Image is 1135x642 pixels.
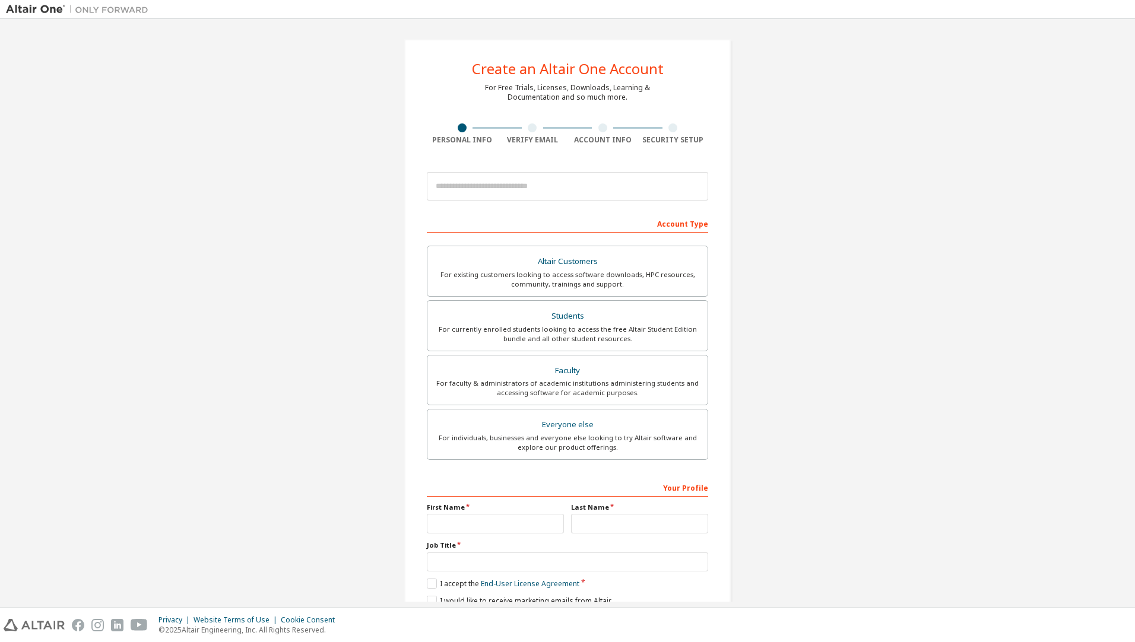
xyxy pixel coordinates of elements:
[435,417,700,433] div: Everyone else
[427,579,579,589] label: I accept the
[6,4,154,15] img: Altair One
[427,214,708,233] div: Account Type
[427,135,497,145] div: Personal Info
[638,135,709,145] div: Security Setup
[427,478,708,497] div: Your Profile
[435,253,700,270] div: Altair Customers
[481,579,579,589] a: End-User License Agreement
[567,135,638,145] div: Account Info
[571,503,708,512] label: Last Name
[427,503,564,512] label: First Name
[435,433,700,452] div: For individuals, businesses and everyone else looking to try Altair software and explore our prod...
[497,135,568,145] div: Verify Email
[158,625,342,635] p: © 2025 Altair Engineering, Inc. All Rights Reserved.
[485,83,650,102] div: For Free Trials, Licenses, Downloads, Learning & Documentation and so much more.
[111,619,123,631] img: linkedin.svg
[281,615,342,625] div: Cookie Consent
[91,619,104,631] img: instagram.svg
[158,615,194,625] div: Privacy
[435,308,700,325] div: Students
[435,379,700,398] div: For faculty & administrators of academic institutions administering students and accessing softwa...
[427,541,708,550] label: Job Title
[194,615,281,625] div: Website Terms of Use
[435,363,700,379] div: Faculty
[472,62,664,76] div: Create an Altair One Account
[72,619,84,631] img: facebook.svg
[435,270,700,289] div: For existing customers looking to access software downloads, HPC resources, community, trainings ...
[4,619,65,631] img: altair_logo.svg
[131,619,148,631] img: youtube.svg
[427,596,611,606] label: I would like to receive marketing emails from Altair
[435,325,700,344] div: For currently enrolled students looking to access the free Altair Student Edition bundle and all ...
